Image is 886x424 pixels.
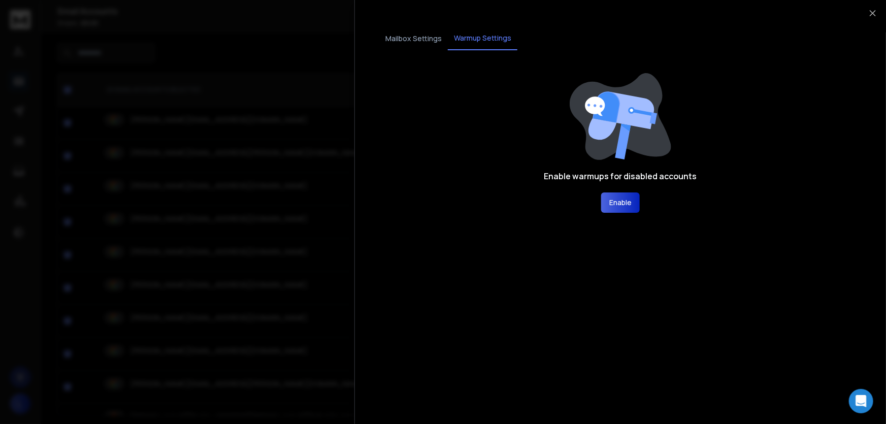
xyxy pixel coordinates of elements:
img: image [570,73,671,160]
h1: Enable warmups for disabled accounts [544,170,697,182]
button: Enable [601,192,640,213]
button: Warmup Settings [448,27,517,50]
button: Mailbox Settings [379,27,448,50]
div: Open Intercom Messenger [849,389,873,413]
